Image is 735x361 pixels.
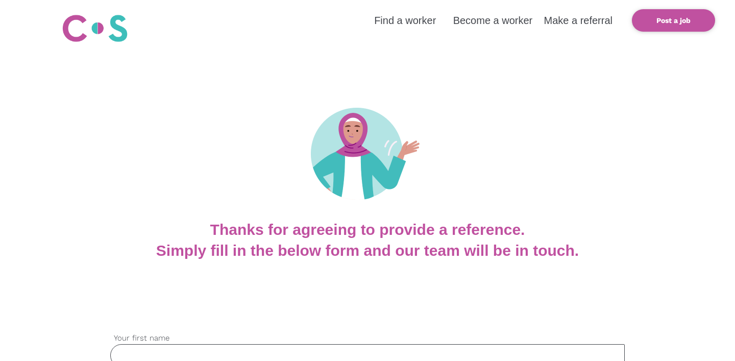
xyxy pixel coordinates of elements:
[632,9,715,32] a: Post a job
[156,242,579,259] b: Simply fill in the below form and our team will be in touch.
[656,16,691,25] b: Post a job
[374,15,436,26] a: Find a worker
[110,332,625,344] label: Your first name
[453,15,533,26] a: Become a worker
[544,15,613,26] a: Make a referral
[210,221,525,238] b: Thanks for agreeing to provide a reference.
